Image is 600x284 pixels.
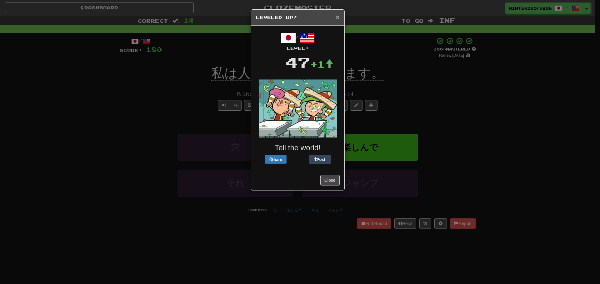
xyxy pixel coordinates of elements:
h5: Leveled Up! [256,14,340,21]
iframe: X Post Button [287,155,309,164]
h3: Tell the world! [256,144,340,152]
button: Share [265,155,287,164]
span: × [336,13,339,21]
div: / [256,30,340,51]
button: Close [336,14,339,20]
img: fairly-odd-parents-da00311291977d55ff188899e898f38bf0ea27628e4b7d842fa96e17094d9a08.gif [259,79,337,137]
div: 47 [285,51,310,73]
div: Level: [256,45,340,51]
button: Close [320,175,340,185]
div: +1 [310,58,333,70]
button: Post [309,155,331,164]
